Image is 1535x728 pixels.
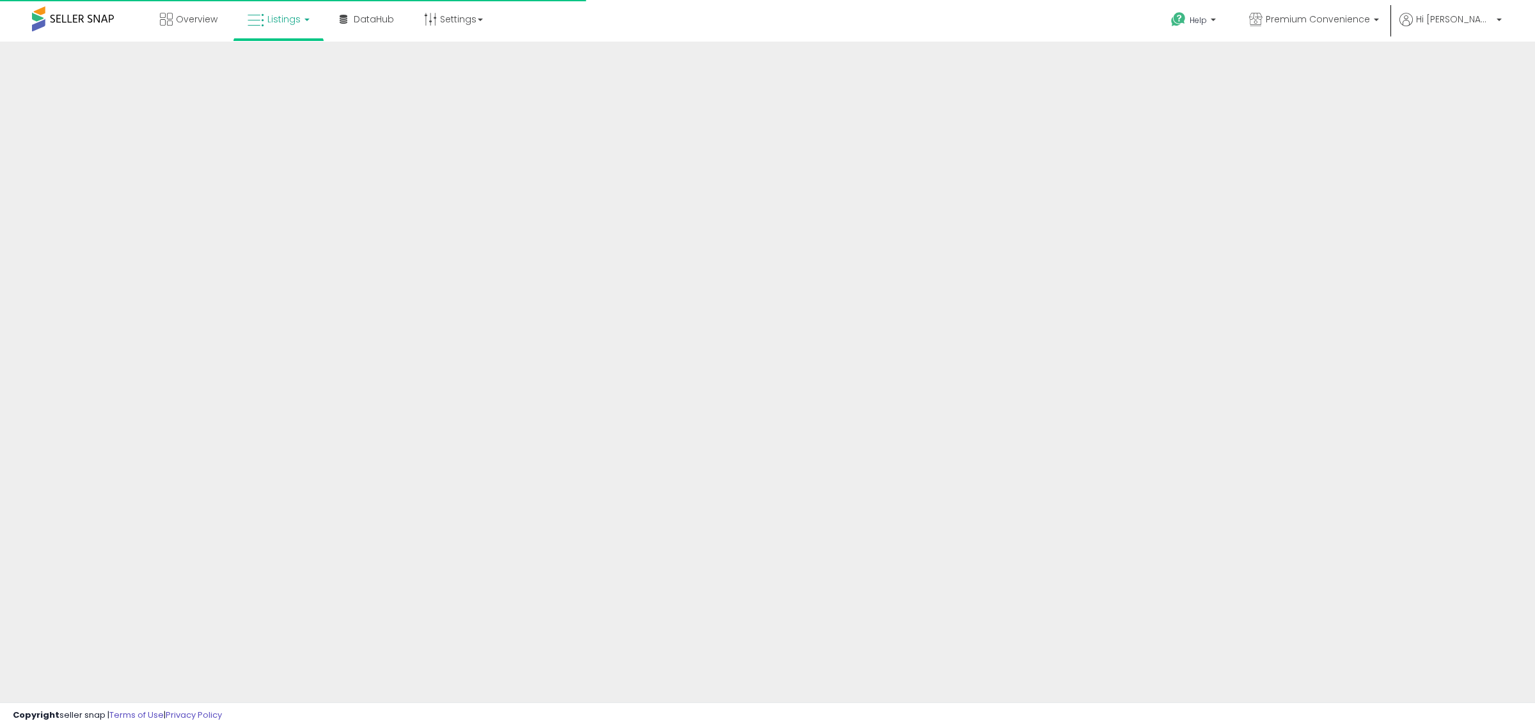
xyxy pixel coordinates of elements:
a: Hi [PERSON_NAME] [1399,13,1502,42]
a: Help [1161,2,1229,42]
span: Hi [PERSON_NAME] [1416,13,1493,26]
span: DataHub [354,13,394,26]
span: Overview [176,13,217,26]
i: Get Help [1170,12,1186,28]
span: Help [1190,15,1207,26]
span: Premium Convenience [1266,13,1370,26]
span: Listings [267,13,301,26]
